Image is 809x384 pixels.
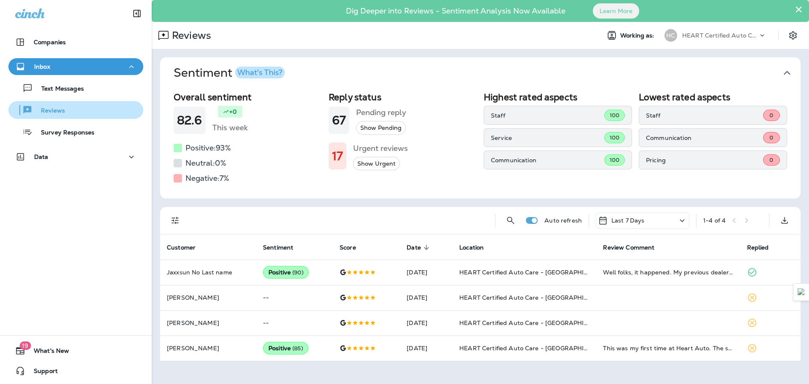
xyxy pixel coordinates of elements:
span: 100 [610,134,619,141]
p: [PERSON_NAME] [167,345,249,352]
span: Sentiment [263,244,304,251]
h2: Highest rated aspects [484,92,632,102]
span: Date [407,244,421,251]
p: Pricing [646,157,763,164]
p: Dig Deeper into Reviews - Sentiment Analysis Now Available [321,10,590,12]
span: Sentiment [263,244,293,251]
button: SentimentWhat's This? [167,57,807,89]
h1: 17 [332,149,343,163]
span: 100 [610,112,619,119]
h5: This week [212,121,248,134]
button: Filters [167,212,184,229]
div: What's This? [237,69,282,76]
p: Reviews [169,29,211,42]
span: ( 85 ) [292,345,303,352]
span: Date [407,244,432,251]
h5: Negative: 7 % [185,172,229,185]
span: ( 90 ) [292,269,303,276]
p: Communication [491,157,604,164]
div: Positive [263,266,309,279]
h1: Sentiment [174,66,285,80]
span: What's New [25,347,69,357]
span: Score [340,244,367,251]
span: HEART Certified Auto Care - [GEOGRAPHIC_DATA] [459,294,611,301]
span: 0 [769,134,773,141]
img: Detect Auto [798,288,805,296]
button: Inbox [8,58,143,75]
span: 0 [769,156,773,164]
p: Data [34,153,48,160]
td: [DATE] [400,285,453,310]
button: 19What's New [8,342,143,359]
span: 0 [769,112,773,119]
div: SentimentWhat's This? [160,89,801,199]
button: Learn More [593,3,639,19]
h2: Lowest rated aspects [639,92,787,102]
p: Survey Responses [32,129,94,137]
h5: Positive: 93 % [185,141,231,155]
span: 19 [19,341,31,350]
h1: 67 [332,113,346,127]
button: Support [8,363,143,379]
span: 100 [610,156,619,164]
div: 1 - 4 of 4 [703,217,726,224]
p: Auto refresh [544,217,582,224]
p: HEART Certified Auto Care [682,32,758,39]
p: Inbox [34,63,50,70]
button: Companies [8,34,143,51]
h1: 82.6 [177,113,202,127]
span: Support [25,368,58,378]
p: Jaxxsun No Last name [167,269,249,276]
span: Replied [747,244,769,251]
h5: Pending reply [356,106,406,119]
span: Review Comment [603,244,654,251]
div: This was my first time at Heart Auto. The staff were so warm and helpful. I had to replace all of... [603,344,733,352]
p: +0 [229,107,237,116]
h2: Reply status [329,92,477,102]
button: Search Reviews [502,212,519,229]
button: Reviews [8,101,143,119]
span: HEART Certified Auto Care - [GEOGRAPHIC_DATA] [459,269,611,276]
button: Survey Responses [8,123,143,141]
span: Location [459,244,484,251]
p: Staff [491,112,604,119]
span: Location [459,244,495,251]
button: Close [795,3,803,16]
p: Staff [646,112,763,119]
h5: Neutral: 0 % [185,156,226,170]
button: Data [8,148,143,165]
span: Replied [747,244,780,251]
button: Export as CSV [776,212,793,229]
span: Review Comment [603,244,665,251]
p: Communication [646,134,763,141]
button: Show Urgent [353,157,400,171]
td: [DATE] [400,336,453,361]
button: Text Messages [8,79,143,97]
p: Text Messages [33,85,84,93]
div: Well folks, it happened. My previous dealer serviced Audi A3. One morning on my way to work. My A... [603,268,733,277]
td: -- [256,310,333,336]
span: HEART Certified Auto Care - [GEOGRAPHIC_DATA] [459,319,611,327]
p: [PERSON_NAME] [167,320,249,326]
span: Customer [167,244,196,251]
span: Working as: [620,32,656,39]
td: -- [256,285,333,310]
p: Companies [34,39,66,46]
button: What's This? [235,67,285,78]
button: Settings [785,28,801,43]
p: Service [491,134,604,141]
button: Show Pending [356,121,406,135]
span: Score [340,244,356,251]
span: Customer [167,244,206,251]
div: Positive [263,342,308,354]
td: [DATE] [400,310,453,336]
span: HEART Certified Auto Care - [GEOGRAPHIC_DATA] [459,344,611,352]
td: [DATE] [400,260,453,285]
p: Reviews [32,107,65,115]
p: Last 7 Days [611,217,645,224]
p: [PERSON_NAME] [167,294,249,301]
h2: Overall sentiment [174,92,322,102]
button: Collapse Sidebar [125,5,149,22]
div: HC [664,29,677,42]
h5: Urgent reviews [353,142,408,155]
